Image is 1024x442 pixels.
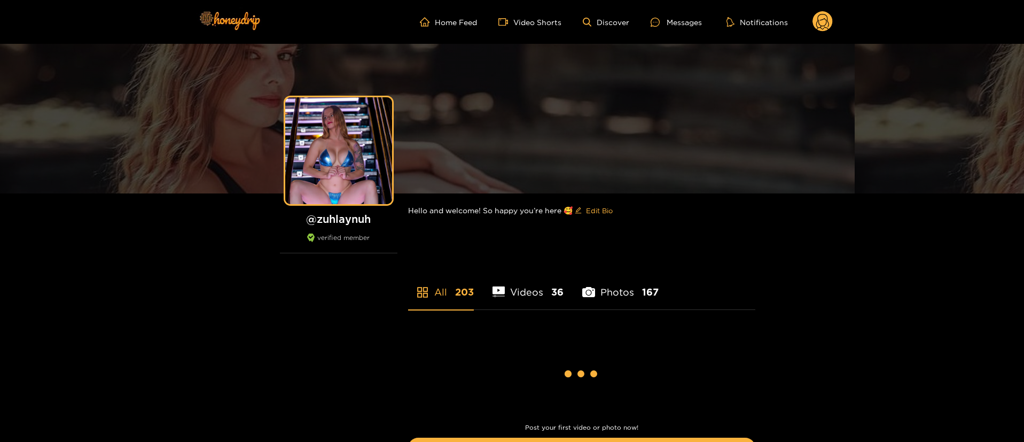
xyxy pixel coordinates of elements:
[280,234,397,253] div: verified member
[416,286,429,299] span: appstore
[583,18,629,27] a: Discover
[455,285,474,299] span: 203
[498,17,561,27] a: Video Shorts
[582,261,659,309] li: Photos
[493,261,564,309] li: Videos
[642,285,659,299] span: 167
[573,202,615,219] button: editEdit Bio
[408,424,755,431] p: Post your first video or photo now!
[420,17,477,27] a: Home Feed
[723,17,791,27] button: Notifications
[575,207,582,215] span: edit
[551,285,564,299] span: 36
[408,193,755,228] div: Hello and welcome! So happy you’re here 🥰
[651,16,702,28] div: Messages
[280,212,397,226] h1: @ zuhlaynuh
[498,17,513,27] span: video-camera
[586,205,613,216] span: Edit Bio
[408,261,474,309] li: All
[420,17,435,27] span: home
